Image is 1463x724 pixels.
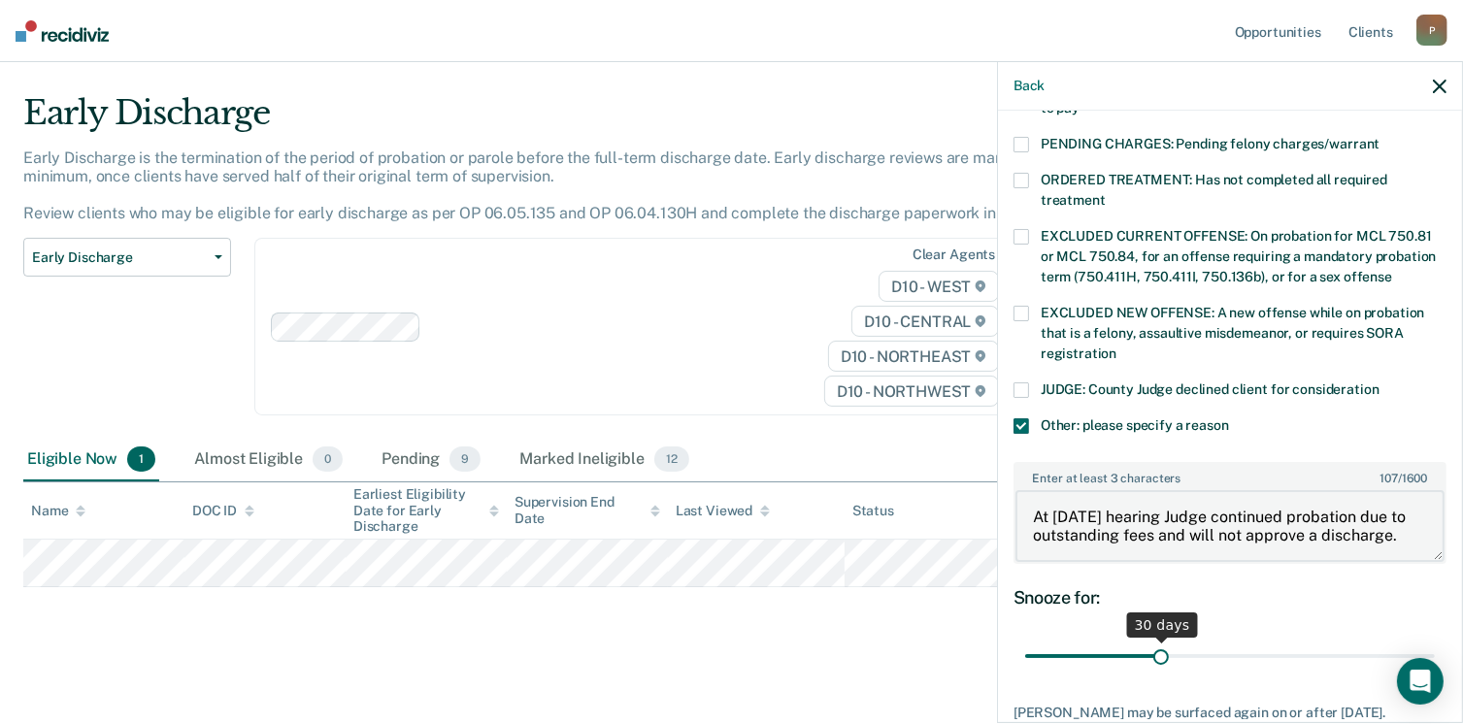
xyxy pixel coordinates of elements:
[1041,381,1380,397] span: JUDGE: County Judge declined client for consideration
[1380,472,1427,485] span: / 1600
[824,376,999,407] span: D10 - NORTHWEST
[127,446,155,472] span: 1
[1041,228,1436,284] span: EXCLUDED CURRENT OFFENSE: On probation for MCL 750.81 or MCL 750.84, for an offense requiring a m...
[1041,305,1424,361] span: EXCLUDED NEW OFFENSE: A new offense while on probation that is a felony, assaultive misdemeanor, ...
[1015,490,1445,562] textarea: At [DATE] hearing Judge continued probation due to outstanding fees and will not approve a discha...
[1127,612,1198,638] div: 30 days
[23,148,1067,223] p: Early Discharge is the termination of the period of probation or parole before the full-term disc...
[1014,587,1446,609] div: Snooze for:
[449,446,481,472] span: 9
[313,446,343,472] span: 0
[190,439,347,481] div: Almost Eligible
[378,439,484,481] div: Pending
[879,271,999,302] span: D10 - WEST
[353,486,499,535] div: Earliest Eligibility Date for Early Discharge
[1041,172,1387,208] span: ORDERED TREATMENT: Has not completed all required treatment
[192,503,254,519] div: DOC ID
[1380,472,1398,485] span: 107
[31,503,85,519] div: Name
[515,494,660,527] div: Supervision End Date
[1014,705,1446,721] div: [PERSON_NAME] may be surfaced again on or after [DATE].
[515,439,692,481] div: Marked Ineligible
[828,341,999,372] span: D10 - NORTHEAST
[1041,417,1229,433] span: Other: please specify a reason
[23,439,159,481] div: Eligible Now
[852,503,894,519] div: Status
[913,247,995,263] div: Clear agents
[676,503,770,519] div: Last Viewed
[1014,78,1045,94] button: Back
[16,20,109,42] img: Recidiviz
[1015,464,1445,485] label: Enter at least 3 characters
[851,306,999,337] span: D10 - CENTRAL
[32,249,207,266] span: Early Discharge
[654,446,689,472] span: 12
[23,93,1120,148] div: Early Discharge
[1041,136,1380,151] span: PENDING CHARGES: Pending felony charges/warrant
[1397,658,1444,705] div: Open Intercom Messenger
[1416,15,1447,46] div: P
